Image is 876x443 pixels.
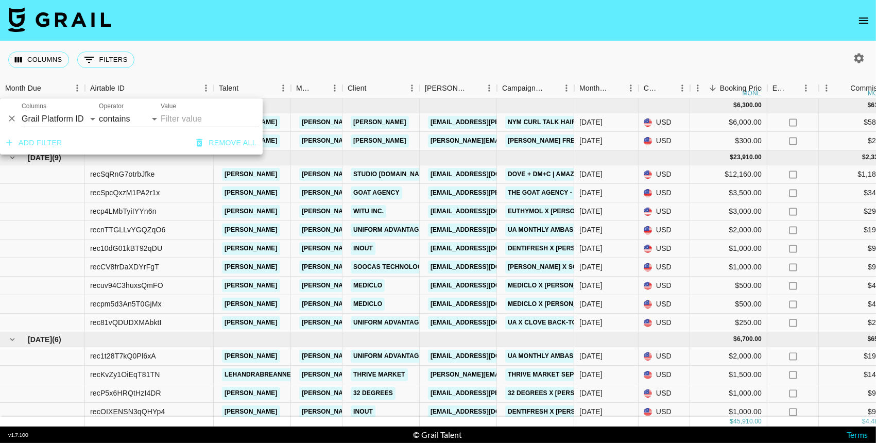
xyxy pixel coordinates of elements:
[737,335,762,344] div: 6,700.00
[579,225,603,235] div: Aug '25
[505,116,651,129] a: NYM Curl Talk Hair Oil x [PERSON_NAME]
[639,240,690,258] div: USD
[787,81,801,95] button: Sort
[222,405,280,418] a: [PERSON_NAME]
[342,78,420,98] div: Client
[743,90,766,96] div: money
[299,242,520,255] a: [PERSON_NAME][EMAIL_ADDRESS][PERSON_NAME][DOMAIN_NAME]
[299,316,520,329] a: [PERSON_NAME][EMAIL_ADDRESS][PERSON_NAME][DOMAIN_NAME]
[690,165,767,184] div: $12,160.00
[428,387,596,400] a: [EMAIL_ADDRESS][PERSON_NAME][DOMAIN_NAME]
[505,405,611,418] a: DentiFresh x [PERSON_NAME]
[505,279,600,292] a: Mediclo x [PERSON_NAME]
[639,384,690,403] div: USD
[639,314,690,332] div: USD
[52,334,61,345] span: ( 6 )
[690,347,767,366] div: $2,000.00
[28,334,52,345] span: [DATE]
[428,316,543,329] a: [EMAIL_ADDRESS][DOMAIN_NAME]
[639,295,690,314] div: USD
[733,153,762,162] div: 23,910.00
[505,134,605,147] a: [PERSON_NAME] Free Event
[505,387,611,400] a: 32 Degrees x [PERSON_NAME]
[90,78,125,98] div: Airtable ID
[90,369,160,380] div: recKvZy1OiEqT81TN
[428,261,543,274] a: [EMAIL_ADDRESS][DOMAIN_NAME]
[579,135,603,146] div: Jul '25
[690,184,767,202] div: $3,500.00
[222,350,280,363] a: [PERSON_NAME]
[299,405,520,418] a: [PERSON_NAME][EMAIL_ADDRESS][PERSON_NAME][DOMAIN_NAME]
[428,405,543,418] a: [EMAIL_ADDRESS][DOMAIN_NAME]
[299,134,520,147] a: [PERSON_NAME][EMAIL_ADDRESS][PERSON_NAME][DOMAIN_NAME]
[299,261,520,274] a: [PERSON_NAME][EMAIL_ADDRESS][PERSON_NAME][DOMAIN_NAME]
[351,316,426,329] a: Uniform Advantage
[428,298,543,311] a: [EMAIL_ADDRESS][DOMAIN_NAME]
[639,165,690,184] div: USD
[70,80,85,96] button: Menu
[351,350,426,363] a: Uniform Advantage
[675,80,690,96] button: Menu
[579,262,603,272] div: Aug '25
[90,169,155,179] div: recSqRnG7otrbJfke
[90,406,165,417] div: recOIXENSN3qQHYp4
[690,295,767,314] div: $500.00
[299,116,520,129] a: [PERSON_NAME][EMAIL_ADDRESS][PERSON_NAME][DOMAIN_NAME]
[413,430,462,440] div: © Grail Talent
[90,188,160,198] div: recSpcQxzM1PA2r1x
[8,52,69,68] button: Select columns
[579,388,603,398] div: Sep '25
[222,224,280,236] a: [PERSON_NAME]
[161,102,176,111] label: Value
[660,81,675,95] button: Sort
[367,81,381,95] button: Sort
[579,188,603,198] div: Aug '25
[639,366,690,384] div: USD
[99,102,124,111] label: Operator
[559,80,574,96] button: Menu
[299,387,520,400] a: [PERSON_NAME][EMAIL_ADDRESS][PERSON_NAME][DOMAIN_NAME]
[505,316,608,329] a: UA x Clove Back-To-School
[351,242,375,255] a: Inout
[299,205,520,218] a: [PERSON_NAME][EMAIL_ADDRESS][PERSON_NAME][DOMAIN_NAME]
[579,280,603,291] div: Aug '25
[351,134,409,147] a: [PERSON_NAME]
[579,406,603,417] div: Sep '25
[222,242,280,255] a: [PERSON_NAME]
[505,168,645,181] a: Dove + DM+C | Amazon Back To School
[125,81,139,95] button: Sort
[733,335,737,344] div: $
[639,277,690,295] div: USD
[222,168,280,181] a: [PERSON_NAME]
[579,117,603,127] div: Jul '25
[690,202,767,221] div: $3,000.00
[4,111,20,126] button: Delete
[544,81,559,95] button: Sort
[299,224,520,236] a: [PERSON_NAME][EMAIL_ADDRESS][PERSON_NAME][DOMAIN_NAME]
[238,81,253,95] button: Sort
[690,80,706,96] button: Menu
[428,186,596,199] a: [EMAIL_ADDRESS][PERSON_NAME][DOMAIN_NAME]
[8,432,28,438] div: v 1.7.100
[579,206,603,216] div: Aug '25
[505,186,781,199] a: The Goat Agency - Qualcomm Snapdragon Back to School x [PERSON_NAME]
[425,78,467,98] div: [PERSON_NAME]
[90,299,162,309] div: recpm5d3An5T0GjMx
[690,403,767,421] div: $1,000.00
[351,116,409,129] a: [PERSON_NAME]
[505,224,634,236] a: UA Monthly Ambassador Campaign
[505,205,606,218] a: Euthymol x [PERSON_NAME]
[502,78,544,98] div: Campaign (Type)
[639,403,690,421] div: USD
[639,113,690,132] div: USD
[428,350,543,363] a: [EMAIL_ADDRESS][DOMAIN_NAME]
[862,417,866,426] div: $
[222,298,280,311] a: [PERSON_NAME]
[351,298,385,311] a: Mediclo
[85,78,214,98] div: Airtable ID
[690,221,767,240] div: $2,000.00
[161,111,259,127] input: Filter value
[690,366,767,384] div: $1,500.00
[41,81,56,95] button: Sort
[291,78,342,98] div: Manager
